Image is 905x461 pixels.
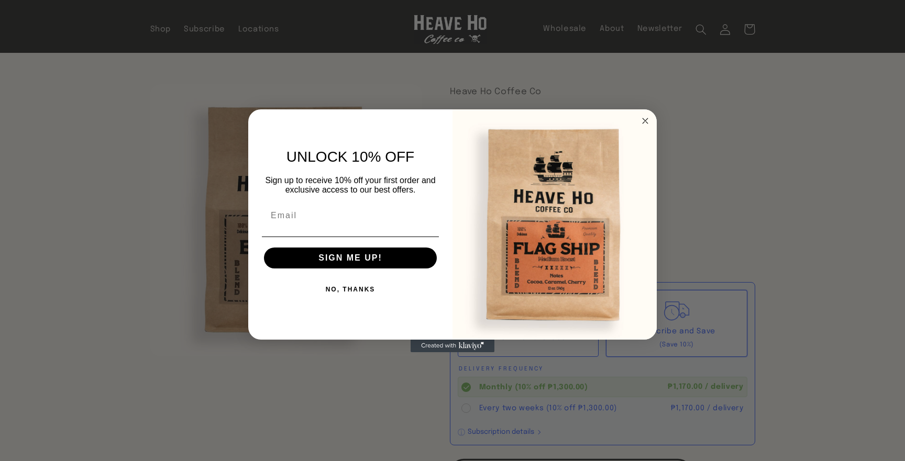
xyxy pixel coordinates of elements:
[264,248,437,268] button: SIGN ME UP!
[411,340,494,352] a: Created with Klaviyo - opens in a new tab
[639,115,652,127] button: Close dialog
[452,109,657,340] img: 1d7cd290-2dbc-4d03-8a91-85fded1ba4b3.jpeg
[286,149,414,165] span: UNLOCK 10% OFF
[262,279,439,300] button: NO, THANKS
[262,205,439,226] input: Email
[265,176,435,194] span: Sign up to receive 10% off your first order and exclusive access to our best offers.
